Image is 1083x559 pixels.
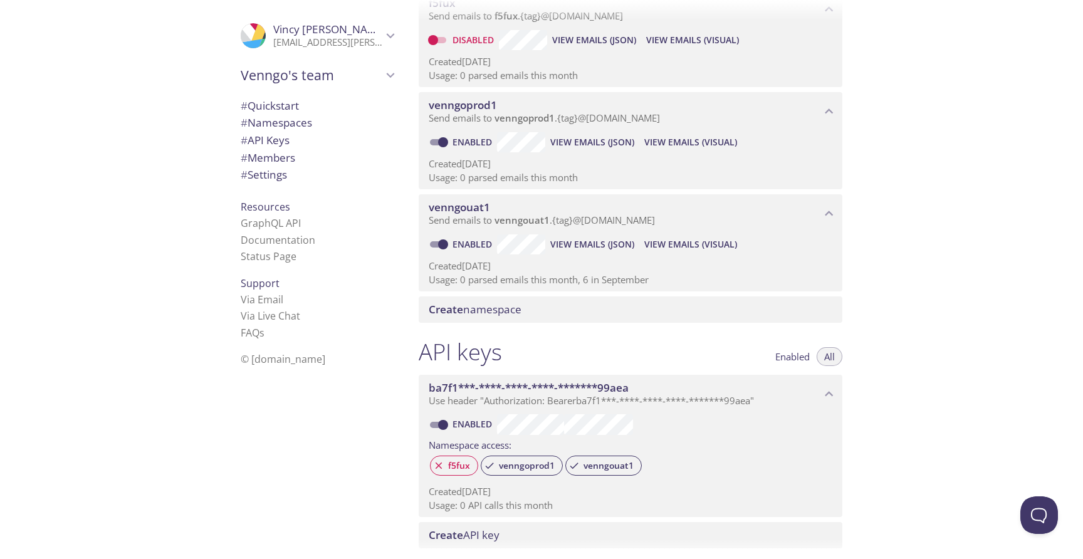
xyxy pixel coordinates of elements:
div: Quickstart [231,97,404,115]
p: Usage: 0 API calls this month [429,499,832,512]
a: Via Email [241,293,283,306]
div: Create namespace [419,296,842,323]
span: View Emails (JSON) [552,33,636,48]
button: View Emails (Visual) [639,132,742,152]
a: Enabled [451,418,497,430]
span: View Emails (Visual) [644,135,737,150]
span: f5fux [441,460,478,471]
div: venngoprod1 namespace [419,92,842,131]
div: Namespaces [231,114,404,132]
span: Create [429,528,463,542]
span: venngouat1 [429,200,490,214]
span: Support [241,276,280,290]
span: View Emails (JSON) [550,237,634,252]
p: Usage: 0 parsed emails this month, 6 in September [429,273,832,286]
span: Quickstart [241,98,299,113]
span: s [259,326,264,340]
span: Send emails to . {tag} @[DOMAIN_NAME] [429,214,655,226]
span: API key [429,528,500,542]
a: Status Page [241,249,296,263]
h1: API keys [419,338,502,366]
div: Vincy Joseph [231,15,404,56]
div: API Keys [231,132,404,149]
span: # [241,133,248,147]
span: venngoprod1 [494,112,555,124]
span: Resources [241,200,290,214]
span: venngoprod1 [491,460,562,471]
button: Enabled [768,347,817,366]
p: Usage: 0 parsed emails this month [429,69,832,82]
div: Create API Key [419,522,842,548]
span: View Emails (Visual) [646,33,739,48]
div: venngoprod1 [481,456,563,476]
div: Team Settings [231,166,404,184]
div: Venngo's team [231,59,404,91]
span: View Emails (Visual) [644,237,737,252]
div: venngouat1 namespace [419,194,842,233]
label: Namespace access: [429,435,511,453]
span: Vincy [PERSON_NAME] [273,22,387,36]
div: Members [231,149,404,167]
button: View Emails (JSON) [545,132,639,152]
p: Created [DATE] [429,157,832,170]
span: © [DOMAIN_NAME] [241,352,325,366]
span: venngouat1 [494,214,550,226]
span: # [241,150,248,165]
span: Members [241,150,295,165]
span: namespace [429,302,521,316]
p: Created [DATE] [429,485,832,498]
a: GraphQL API [241,216,301,230]
a: Documentation [241,233,315,247]
iframe: Help Scout Beacon - Open [1020,496,1058,534]
span: # [241,98,248,113]
p: [EMAIL_ADDRESS][PERSON_NAME][DOMAIN_NAME] [273,36,382,49]
p: Usage: 0 parsed emails this month [429,171,832,184]
span: Namespaces [241,115,312,130]
button: View Emails (Visual) [639,234,742,254]
a: Via Live Chat [241,309,300,323]
a: Enabled [451,238,497,250]
span: View Emails (JSON) [550,135,634,150]
span: Venngo's team [241,66,382,84]
a: FAQ [241,326,264,340]
span: venngoprod1 [429,98,497,112]
span: API Keys [241,133,290,147]
button: View Emails (JSON) [545,234,639,254]
div: f5fux [430,456,478,476]
span: Send emails to . {tag} @[DOMAIN_NAME] [429,112,660,124]
span: # [241,115,248,130]
span: venngouat1 [576,460,641,471]
button: View Emails (Visual) [641,30,744,50]
span: # [241,167,248,182]
span: Settings [241,167,287,182]
p: Created [DATE] [429,259,832,273]
span: Create [429,302,463,316]
p: Created [DATE] [429,55,832,68]
button: All [817,347,842,366]
div: venngouat1 [565,456,642,476]
a: Disabled [451,34,499,46]
a: Enabled [451,136,497,148]
button: View Emails (JSON) [547,30,641,50]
